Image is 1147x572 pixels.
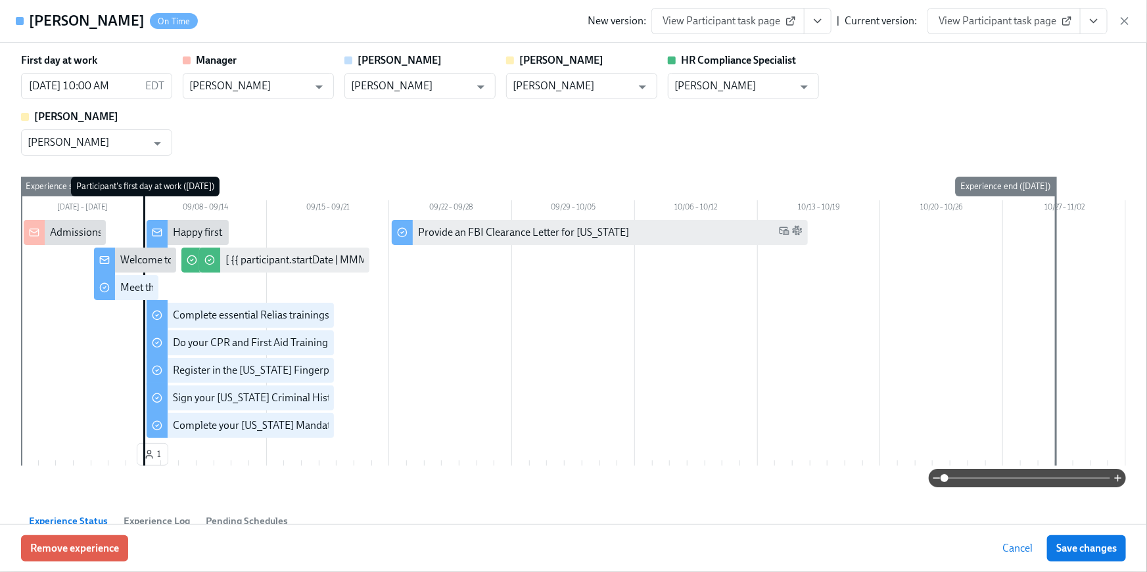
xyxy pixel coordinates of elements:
[144,200,267,217] div: 09/08 – 09/14
[147,133,168,154] button: Open
[512,200,635,217] div: 09/29 – 10/05
[519,54,603,66] strong: [PERSON_NAME]
[993,535,1042,561] button: Cancel
[50,225,248,240] div: Admissions/Intake New Hire cleared to start
[358,54,442,66] strong: [PERSON_NAME]
[150,16,198,26] span: On Time
[173,336,328,350] div: Do your CPR and First Aid Training
[418,225,629,240] div: Provide an FBI Clearance Letter for [US_STATE]
[880,200,1003,217] div: 10/20 – 10/26
[794,77,814,97] button: Open
[20,177,124,196] div: Experience start ([DATE])
[588,14,646,28] div: New version:
[939,14,1069,28] span: View Participant task page
[1003,200,1126,217] div: 10/27 – 11/02
[663,14,793,28] span: View Participant task page
[34,110,118,123] strong: [PERSON_NAME]
[137,443,168,466] button: 1
[173,363,375,378] div: Register in the [US_STATE] Fingerprint Portal
[173,418,423,433] div: Complete your [US_STATE] Mandated Reporter Training
[71,177,220,196] div: Participant's first day at work ([DATE])
[21,200,144,217] div: [DATE] – [DATE]
[845,14,917,28] div: Current version:
[173,391,385,405] div: Sign your [US_STATE] Criminal History Affidavit
[1080,8,1108,34] button: View task page
[206,514,288,529] span: Pending Schedules
[681,54,796,66] strong: HR Compliance Specialist
[120,280,188,295] div: Meet the team!
[267,200,390,217] div: 09/15 – 09/21
[389,200,512,217] div: 09/22 – 09/28
[758,200,881,217] div: 10/13 – 10/19
[120,253,285,267] div: Welcome to the Charlie Health team!
[225,253,610,267] div: [ {{ participant.startDate | MMM Do }} Cohort] Confirm when cleared to conduct BPSes
[635,200,758,217] div: 10/06 – 10/12
[30,542,119,555] span: Remove experience
[927,8,1081,34] a: View Participant task page
[196,54,237,66] strong: Manager
[956,177,1056,196] div: Experience end ([DATE])
[1056,542,1117,555] span: Save changes
[651,8,805,34] a: View Participant task page
[124,514,190,529] span: Experience Log
[21,535,128,561] button: Remove experience
[804,8,831,34] button: View task page
[632,77,653,97] button: Open
[21,53,97,68] label: First day at work
[173,308,329,322] div: Complete essential Relias trainings
[471,77,491,97] button: Open
[1002,542,1033,555] span: Cancel
[792,225,803,240] span: Slack
[29,11,145,31] h4: [PERSON_NAME]
[29,514,108,529] span: Experience Status
[309,77,329,97] button: Open
[145,79,164,93] p: EDT
[1047,535,1126,561] button: Save changes
[837,14,839,28] div: |
[779,225,789,240] span: Work Email
[173,225,243,240] div: Happy first day!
